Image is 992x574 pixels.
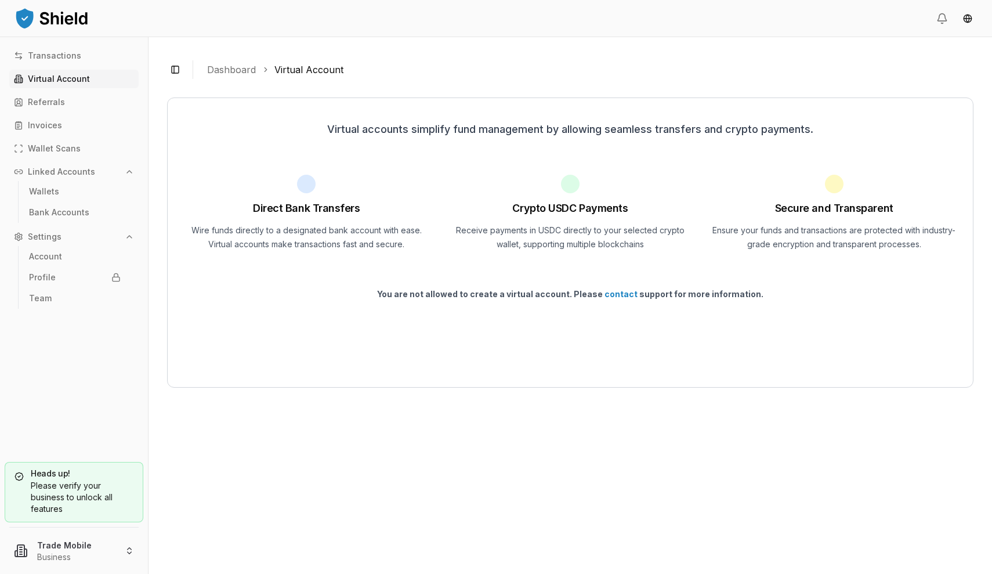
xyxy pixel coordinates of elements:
p: Virtual accounts simplify fund management by allowing seamless transfers and crypto payments. [182,121,959,138]
a: Referrals [9,93,139,111]
button: Trade MobileBusiness [5,532,143,569]
p: Wire funds directly to a designated bank account with ease. Virtual accounts make transactions fa... [182,223,432,251]
a: Heads up!Please verify your business to unlock all features [5,462,143,522]
button: Settings [9,228,139,246]
nav: breadcrumb [207,63,964,77]
p: Settings [28,233,61,241]
p: Ensure your funds and transactions are protected with industry-grade encryption and transparent p... [709,223,959,251]
a: Virtual Account [274,63,343,77]
p: Referrals [28,98,65,106]
p: Bank Accounts [29,208,89,216]
a: Wallets [24,182,125,201]
p: Team [29,294,52,302]
a: Profile [24,268,125,287]
p: Transactions [28,52,81,60]
span: support for more information. [638,289,763,299]
span: You are not allowed to create a virtual account. Please [377,289,604,299]
p: Wallet Scans [28,145,81,153]
a: Team [24,289,125,308]
p: Receive payments in USDC directly to your selected crypto wallet, supporting multiple blockchains [446,223,696,251]
p: Wallets [29,187,59,196]
a: Bank Accounts [24,203,125,222]
a: Invoices [9,116,139,135]
p: Virtual Account [28,75,90,83]
button: Linked Accounts [9,163,139,181]
a: contact [604,289,638,299]
a: Virtual Account [9,70,139,88]
p: Business [37,551,115,563]
h1: Crypto USDC Payments [512,200,628,216]
a: Transactions [9,46,139,65]
div: Please verify your business to unlock all features [15,480,133,515]
p: Linked Accounts [28,168,95,176]
a: Wallet Scans [9,139,139,158]
h1: Secure and Transparent [775,200,893,216]
img: ShieldPay Logo [14,6,89,30]
a: Account [24,247,125,266]
p: Account [29,252,62,261]
p: Trade Mobile [37,539,115,551]
h5: Heads up! [15,470,133,478]
a: Dashboard [207,63,256,77]
p: Profile [29,273,56,281]
h1: Direct Bank Transfers [253,200,360,216]
p: Invoices [28,121,62,129]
